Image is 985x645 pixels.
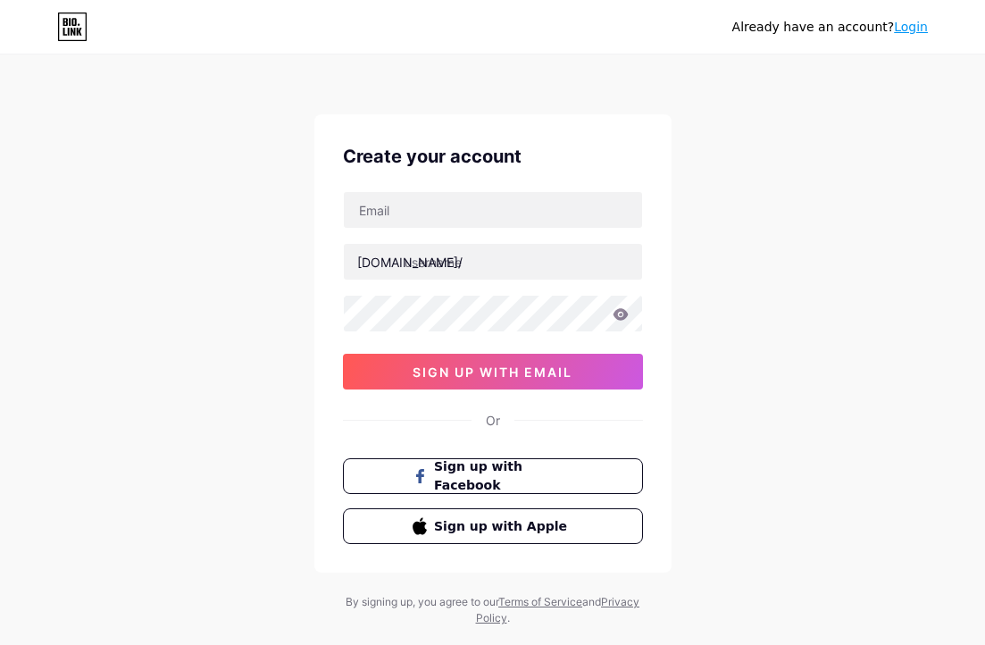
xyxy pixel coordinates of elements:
[343,143,643,170] div: Create your account
[486,411,500,430] div: Or
[343,508,643,544] button: Sign up with Apple
[894,20,928,34] a: Login
[343,458,643,494] button: Sign up with Facebook
[498,595,582,608] a: Terms of Service
[434,457,572,495] span: Sign up with Facebook
[434,517,572,536] span: Sign up with Apple
[341,594,645,626] div: By signing up, you agree to our and .
[357,253,463,272] div: [DOMAIN_NAME]/
[732,18,928,37] div: Already have an account?
[344,244,642,280] input: username
[344,192,642,228] input: Email
[343,354,643,390] button: sign up with email
[413,364,572,380] span: sign up with email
